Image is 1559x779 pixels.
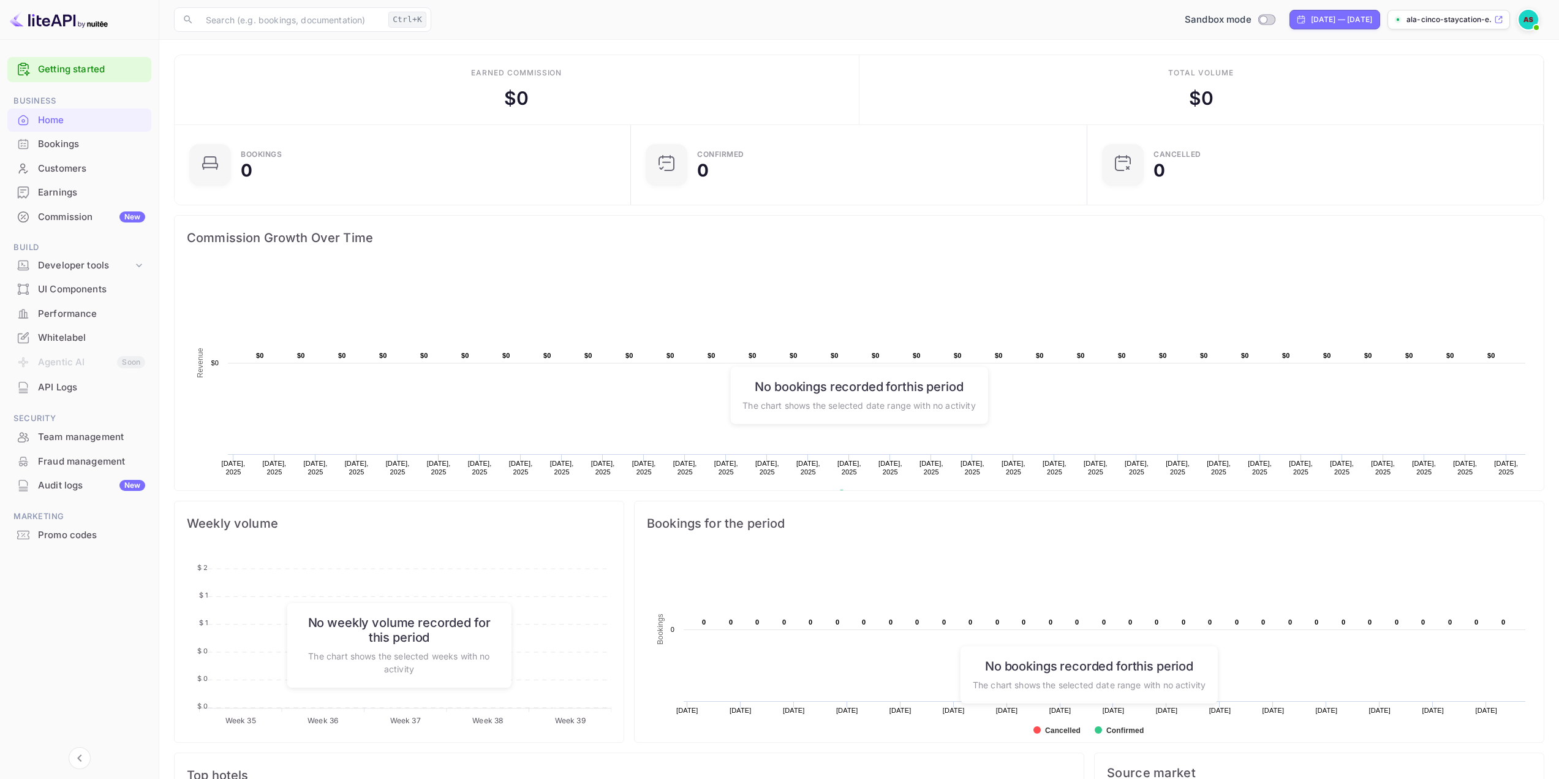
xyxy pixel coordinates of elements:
[38,113,145,127] div: Home
[1448,618,1452,626] text: 0
[1022,618,1025,626] text: 0
[550,460,574,476] text: [DATE], 2025
[38,381,145,395] div: API Logs
[38,331,145,345] div: Whitelabel
[1207,460,1231,476] text: [DATE], 2025
[199,591,208,599] tspan: $ 1
[1180,13,1280,27] div: Switch to Production mode
[38,455,145,469] div: Fraud management
[390,716,421,725] tspan: Week 37
[1153,162,1165,179] div: 0
[7,302,151,325] a: Performance
[199,618,208,627] tspan: $ 1
[878,460,902,476] text: [DATE], 2025
[1156,707,1178,714] text: [DATE]
[943,707,965,714] text: [DATE]
[1235,618,1239,626] text: 0
[197,674,208,683] tspan: $ 0
[1519,10,1538,29] img: Ala Cinco Staycation
[427,460,451,476] text: [DATE], 2025
[304,460,328,476] text: [DATE], 2025
[7,474,151,496] a: Audit logsNew
[676,707,698,714] text: [DATE]
[1282,352,1290,359] text: $0
[38,528,145,542] div: Promo codes
[7,132,151,155] a: Bookings
[197,647,208,655] tspan: $ 0
[647,514,1531,533] span: Bookings for the period
[1125,460,1149,476] text: [DATE], 2025
[1200,352,1208,359] text: $0
[10,10,108,29] img: LiteAPI logo
[954,352,962,359] text: $0
[1342,618,1345,626] text: 0
[345,460,369,476] text: [DATE], 2025
[386,460,410,476] text: [DATE], 2025
[388,12,426,28] div: Ctrl+K
[7,425,151,449] div: Team management
[509,460,533,476] text: [DATE], 2025
[211,359,219,367] text: $0
[1330,460,1354,476] text: [DATE], 2025
[7,302,151,326] div: Performance
[69,747,91,769] button: Collapse navigation
[656,614,665,645] text: Bookings
[973,678,1206,691] p: The chart shows the selected date range with no activity
[673,460,697,476] text: [DATE], 2025
[1103,707,1125,714] text: [DATE]
[1155,618,1158,626] text: 0
[471,67,562,78] div: Earned commission
[1106,726,1144,735] text: Confirmed
[1316,707,1338,714] text: [DATE]
[7,181,151,205] div: Earnings
[555,716,586,725] tspan: Week 39
[297,352,305,359] text: $0
[299,615,499,645] h6: No weekly volume recorded for this period
[38,259,133,273] div: Developer tools
[379,352,387,359] text: $0
[1474,618,1478,626] text: 0
[973,658,1206,673] h6: No bookings recorded for this period
[708,352,715,359] text: $0
[299,650,499,675] p: The chart shows the selected weeks with no activity
[961,460,984,476] text: [DATE], 2025
[7,425,151,448] a: Team management
[1369,707,1391,714] text: [DATE]
[995,352,1003,359] text: $0
[119,480,145,491] div: New
[7,510,151,523] span: Marketing
[7,255,151,276] div: Developer tools
[7,205,151,229] div: CommissionNew
[7,278,151,300] a: UI Components
[1118,352,1126,359] text: $0
[7,326,151,350] div: Whitelabel
[187,514,611,533] span: Weekly volume
[996,707,1018,714] text: [DATE]
[7,108,151,131] a: Home
[38,283,145,297] div: UI Components
[1368,618,1372,626] text: 0
[749,352,757,359] text: $0
[850,490,881,498] text: Revenue
[782,618,786,626] text: 0
[1371,460,1395,476] text: [DATE], 2025
[7,94,151,108] span: Business
[198,7,383,32] input: Search (e.g. bookings, documentation)
[872,352,880,359] text: $0
[7,523,151,547] div: Promo codes
[1311,14,1372,25] div: [DATE] — [DATE]
[862,618,866,626] text: 0
[119,211,145,222] div: New
[1406,14,1492,25] p: ala-cinco-staycation-e...
[755,618,759,626] text: 0
[420,352,428,359] text: $0
[697,151,744,158] div: Confirmed
[591,460,615,476] text: [DATE], 2025
[1077,352,1085,359] text: $0
[915,618,919,626] text: 0
[837,460,861,476] text: [DATE], 2025
[1323,352,1331,359] text: $0
[1128,618,1132,626] text: 0
[1185,13,1251,27] span: Sandbox mode
[38,137,145,151] div: Bookings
